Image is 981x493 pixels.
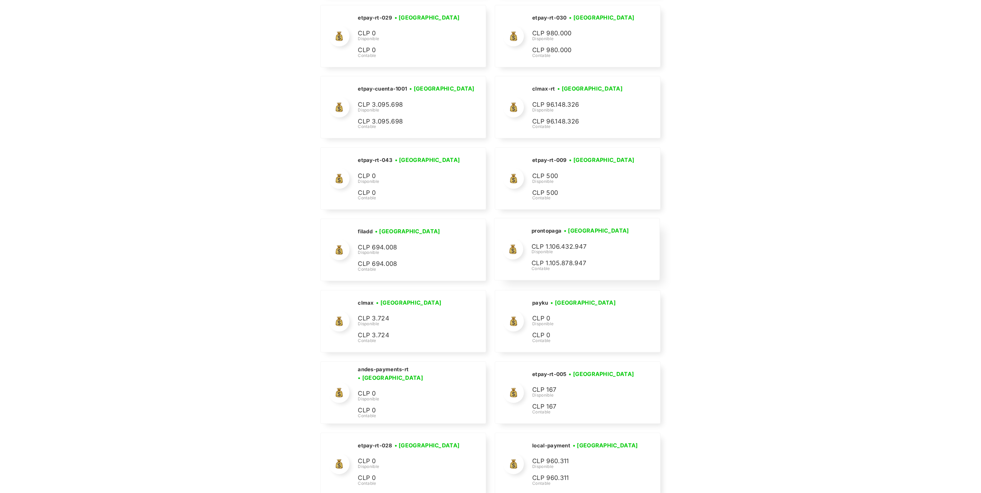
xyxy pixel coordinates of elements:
div: Contable [532,195,637,201]
div: Contable [358,124,477,130]
p: CLP 1.106.432.947 [532,242,635,252]
div: Disponible [358,178,462,185]
h2: etpay-rt-043 [358,157,392,164]
p: CLP 0 [532,330,635,340]
p: CLP 167 [532,402,635,412]
p: CLP 980.000 [532,28,635,38]
p: CLP 0 [358,389,461,399]
p: CLP 694.008 [358,259,461,269]
p: CLP 694.008 [358,243,461,253]
h3: • [GEOGRAPHIC_DATA] [564,226,629,235]
div: Disponible [532,249,635,255]
h2: etpay-rt-028 [358,442,392,449]
p: CLP 0 [358,171,461,181]
div: Contable [532,52,637,59]
h3: • [GEOGRAPHIC_DATA] [395,156,460,164]
h3: • [GEOGRAPHIC_DATA] [569,13,635,22]
div: Contable [358,52,462,59]
p: CLP 0 [358,188,461,198]
div: Contable [532,124,635,130]
div: Disponible [532,36,637,42]
p: CLP 96.148.326 [532,100,635,110]
p: CLP 500 [532,188,635,198]
h2: prontopaga [532,227,561,234]
h3: • [GEOGRAPHIC_DATA] [395,441,460,449]
div: Disponible [358,249,461,256]
p: CLP 500 [532,171,635,181]
div: Contable [358,195,462,201]
div: Disponible [358,321,461,327]
p: CLP 980.000 [532,45,635,55]
h2: filadd [358,228,373,235]
p: CLP 0 [358,473,461,483]
p: CLP 0 [358,456,461,466]
p: CLP 3.095.698 [358,100,461,110]
p: CLP 3.724 [358,314,461,324]
h2: andes-payments-rt [358,366,409,373]
div: Disponible [532,178,637,185]
p: CLP 0 [358,45,461,55]
h3: • [GEOGRAPHIC_DATA] [409,84,475,93]
h2: etpay-rt-030 [532,14,567,21]
h3: • [GEOGRAPHIC_DATA] [569,156,635,164]
div: Contable [358,338,461,344]
div: Contable [532,409,636,415]
h2: etpay-rt-009 [532,157,567,164]
h2: etpay-cuenta-1001 [358,85,407,92]
p: CLP 3.095.698 [358,117,461,127]
h3: • [GEOGRAPHIC_DATA] [376,298,442,307]
div: Disponible [358,463,462,470]
div: Disponible [532,392,636,398]
div: Disponible [532,107,635,113]
div: Disponible [358,107,477,113]
div: Contable [358,413,477,419]
p: CLP 960.311 [532,473,635,483]
h3: • [GEOGRAPHIC_DATA] [558,84,623,93]
h3: • [GEOGRAPHIC_DATA] [375,227,440,235]
h2: etpay-rt-029 [358,14,392,21]
h2: clmax [358,300,374,306]
h2: clmax-rt [532,85,555,92]
h2: payku [532,300,548,306]
div: Contable [358,480,462,486]
div: Contable [532,338,635,344]
p: CLP 1.105.878.947 [532,258,635,268]
p: CLP 96.148.326 [532,117,635,127]
p: CLP 0 [358,28,461,38]
div: Disponible [532,321,635,327]
p: CLP 167 [532,385,635,395]
div: Disponible [358,36,462,42]
p: CLP 960.311 [532,456,635,466]
p: CLP 3.724 [358,330,461,340]
h2: etpay-rt-005 [532,371,567,378]
p: CLP 0 [358,406,461,415]
div: Contable [358,266,461,272]
h3: • [GEOGRAPHIC_DATA] [358,374,423,382]
h2: local-payment [532,442,570,449]
h3: • [GEOGRAPHIC_DATA] [573,441,638,449]
div: Contable [532,480,640,486]
p: CLP 0 [532,314,635,324]
h3: • [GEOGRAPHIC_DATA] [551,298,616,307]
div: Contable [532,266,635,272]
div: Disponible [532,463,640,470]
h3: • [GEOGRAPHIC_DATA] [569,370,634,378]
h3: • [GEOGRAPHIC_DATA] [395,13,460,22]
div: Disponible [358,396,477,402]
